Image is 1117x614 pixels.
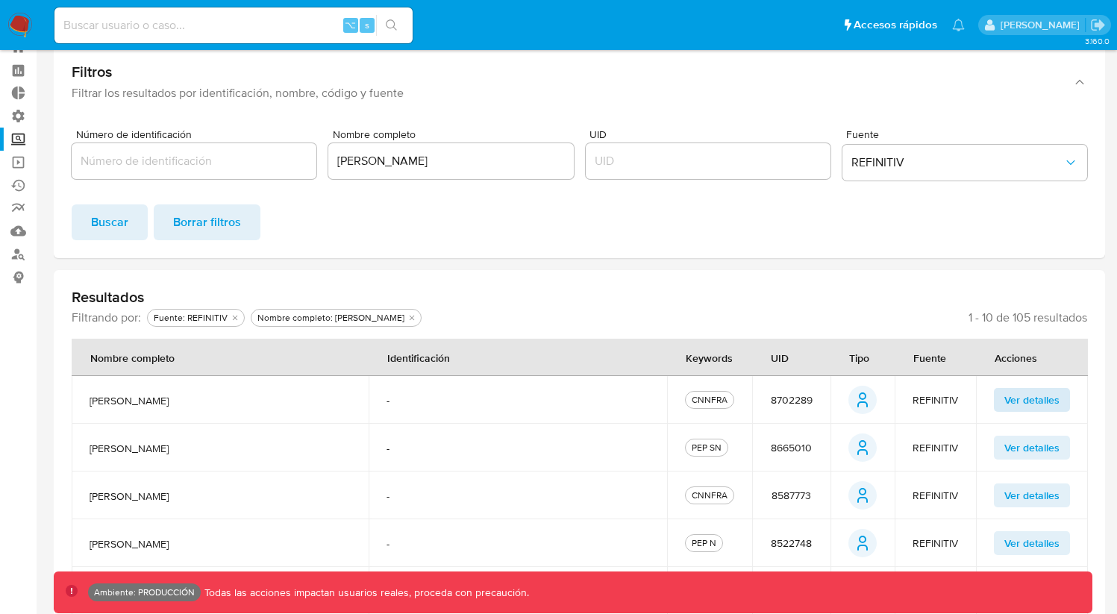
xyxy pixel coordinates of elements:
input: Buscar usuario o caso... [54,16,413,35]
span: ⌥ [345,18,356,32]
span: s [365,18,369,32]
a: Salir [1090,17,1106,33]
p: marcoezequiel.morales@mercadolibre.com [1001,18,1085,32]
a: Notificaciones [952,19,965,31]
p: Ambiente: PRODUCCIÓN [94,589,195,595]
span: Accesos rápidos [854,17,937,33]
span: 3.160.0 [1085,35,1110,47]
button: search-icon [376,15,407,36]
p: Todas las acciones impactan usuarios reales, proceda con precaución. [201,586,529,600]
